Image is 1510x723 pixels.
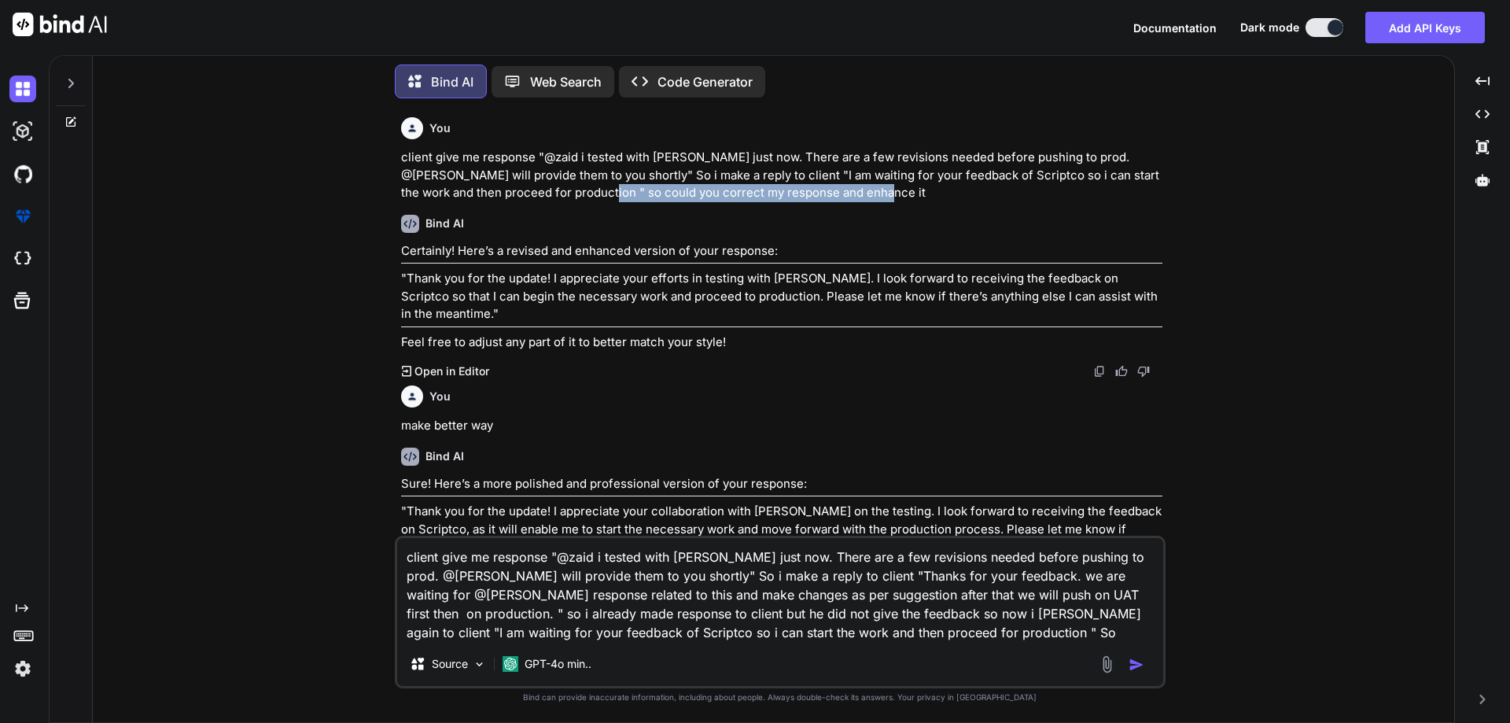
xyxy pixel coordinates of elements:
p: Bind can provide inaccurate information, including about people. Always double-check its answers.... [395,692,1166,703]
img: darkAi-studio [9,118,36,145]
span: Dark mode [1240,20,1299,35]
img: premium [9,203,36,230]
p: Sure! Here’s a more polished and professional version of your response: [401,475,1162,493]
p: GPT-4o min.. [525,656,591,672]
p: Certainly! Here’s a revised and enhanced version of your response: [401,242,1162,260]
img: copy [1093,365,1106,378]
h6: Bind AI [425,216,464,231]
p: Web Search [530,72,602,91]
p: Source [432,656,468,672]
p: "Thank you for the update! I appreciate your efforts in testing with [PERSON_NAME]. I look forwar... [401,270,1162,323]
img: dislike [1137,365,1150,378]
button: Add API Keys [1365,12,1485,43]
h6: You [429,120,451,136]
p: Feel free to adjust any part of it to better match your style! [401,334,1162,352]
p: Open in Editor [414,363,489,379]
p: "Thank you for the update! I appreciate your collaboration with [PERSON_NAME] on the testing. I l... [401,503,1162,556]
img: Pick Models [473,658,486,671]
p: Bind AI [431,72,473,91]
img: like [1115,365,1128,378]
img: Bind AI [13,13,107,36]
span: Documentation [1133,21,1217,35]
button: Documentation [1133,20,1217,36]
img: githubDark [9,160,36,187]
img: settings [9,655,36,682]
p: client give me response "@zaid i tested with [PERSON_NAME] just now. There are a few revisions ne... [401,149,1162,202]
img: GPT-4o mini [503,656,518,672]
textarea: client give me response "@zaid i tested with [PERSON_NAME] just now. There are a few revisions ne... [397,538,1163,642]
h6: Bind AI [425,448,464,464]
img: attachment [1098,655,1116,673]
img: darkChat [9,76,36,102]
img: icon [1129,657,1144,673]
h6: You [429,389,451,404]
p: make better way [401,417,1162,435]
img: cloudideIcon [9,245,36,272]
p: Code Generator [657,72,753,91]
